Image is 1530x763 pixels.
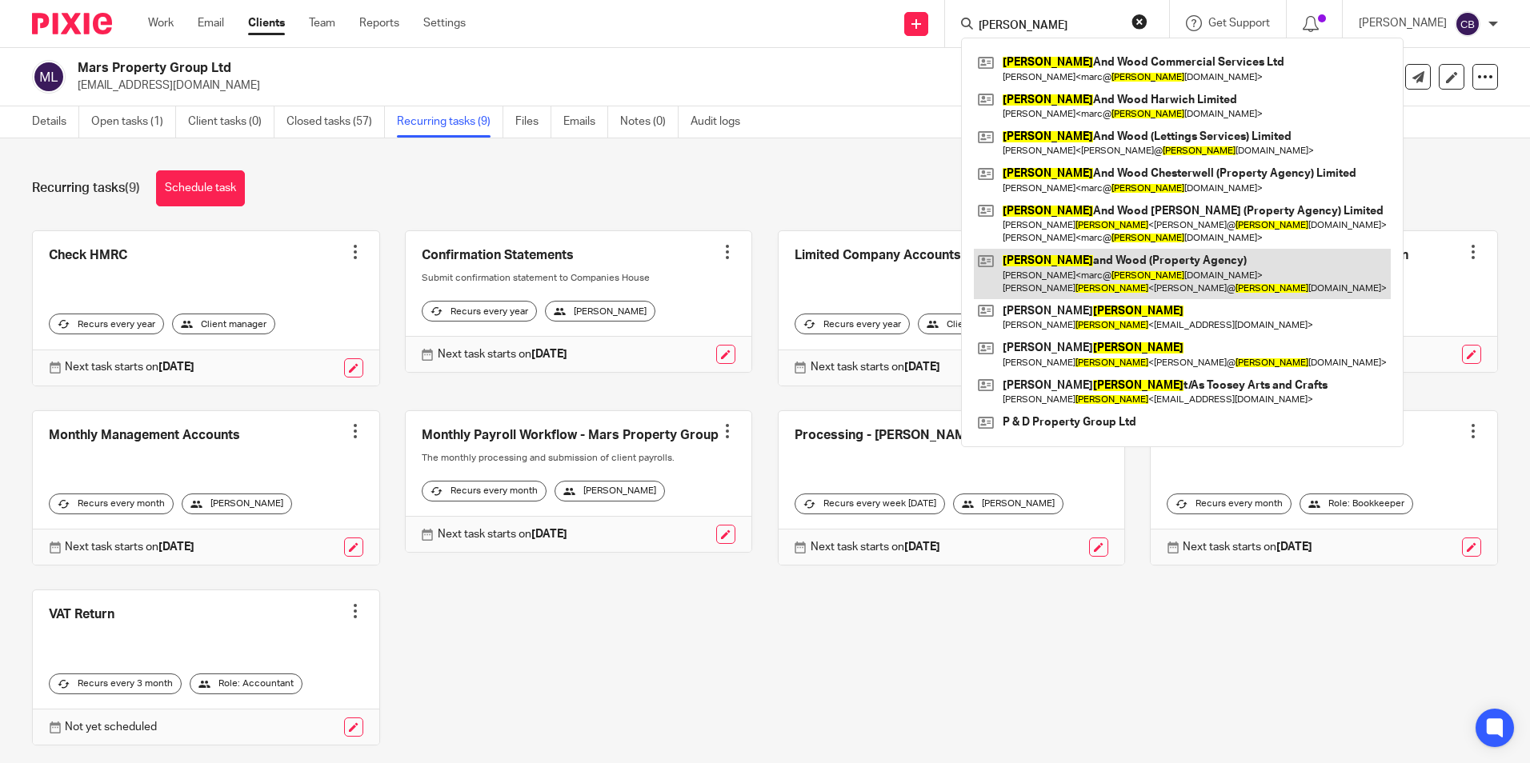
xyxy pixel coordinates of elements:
[953,493,1063,514] div: [PERSON_NAME]
[158,541,194,553] strong: [DATE]
[190,673,302,694] div: Role: Accountant
[423,15,466,31] a: Settings
[125,182,140,194] span: (9)
[904,541,940,553] strong: [DATE]
[49,314,164,334] div: Recurs every year
[65,719,157,735] p: Not yet scheduled
[198,15,224,31] a: Email
[918,314,1021,334] div: Client manager
[438,346,567,362] p: Next task starts on
[78,78,1280,94] p: [EMAIL_ADDRESS][DOMAIN_NAME]
[620,106,679,138] a: Notes (0)
[32,106,79,138] a: Details
[555,481,665,501] div: [PERSON_NAME]
[811,539,940,555] p: Next task starts on
[78,60,1039,77] h2: Mars Property Group Ltd
[422,301,537,322] div: Recurs every year
[286,106,385,138] a: Closed tasks (57)
[811,359,940,375] p: Next task starts on
[1167,493,1292,514] div: Recurs every month
[1208,18,1270,29] span: Get Support
[397,106,503,138] a: Recurring tasks (9)
[248,15,285,31] a: Clients
[1183,539,1312,555] p: Next task starts on
[156,170,245,206] a: Schedule task
[545,301,655,322] div: [PERSON_NAME]
[148,15,174,31] a: Work
[158,362,194,373] strong: [DATE]
[32,13,112,34] img: Pixie
[977,19,1121,34] input: Search
[49,673,182,694] div: Recurs every 3 month
[1131,14,1147,30] button: Clear
[795,314,910,334] div: Recurs every year
[65,539,194,555] p: Next task starts on
[795,493,945,514] div: Recurs every week [DATE]
[515,106,551,138] a: Files
[91,106,176,138] a: Open tasks (1)
[904,362,940,373] strong: [DATE]
[531,529,567,540] strong: [DATE]
[1300,493,1413,514] div: Role: Bookkeeper
[422,481,547,501] div: Recurs every month
[49,493,174,514] div: Recurs every month
[359,15,399,31] a: Reports
[438,526,567,542] p: Next task starts on
[531,349,567,360] strong: [DATE]
[1455,11,1480,37] img: svg%3E
[32,60,66,94] img: svg%3E
[182,493,292,514] div: [PERSON_NAME]
[309,15,335,31] a: Team
[1276,541,1312,553] strong: [DATE]
[32,180,140,197] h1: Recurring tasks
[172,314,275,334] div: Client manager
[563,106,608,138] a: Emails
[188,106,274,138] a: Client tasks (0)
[65,359,194,375] p: Next task starts on
[691,106,752,138] a: Audit logs
[1359,15,1447,31] p: [PERSON_NAME]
